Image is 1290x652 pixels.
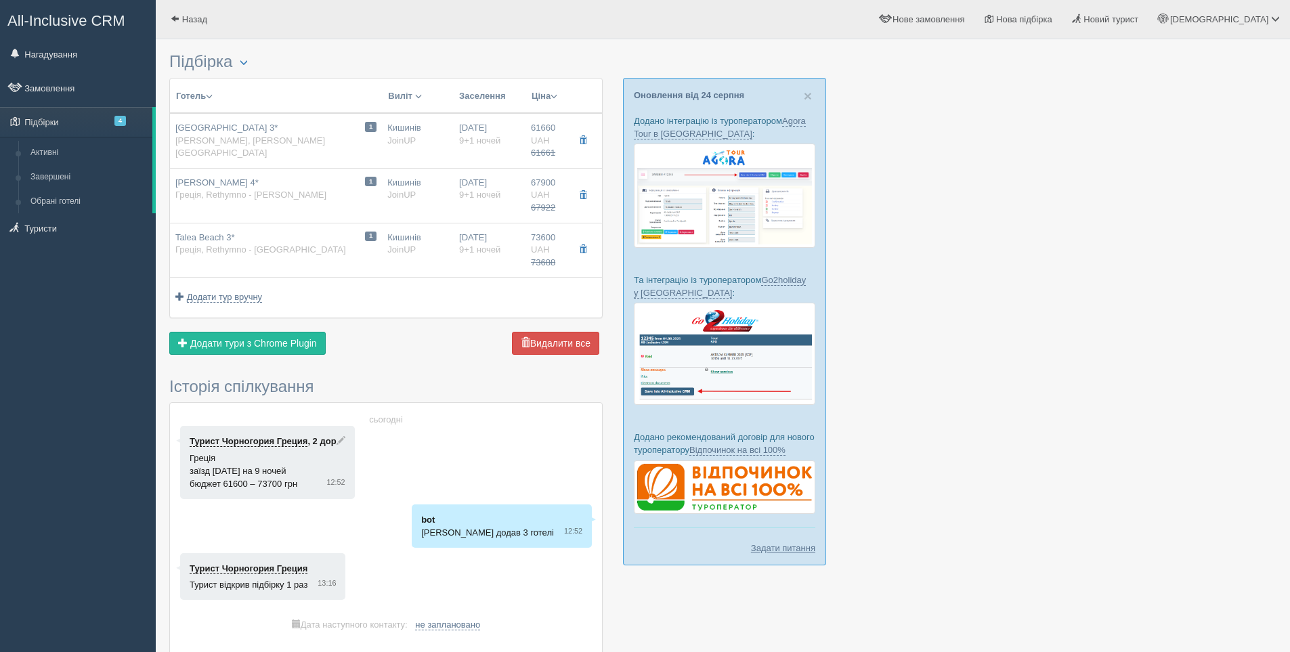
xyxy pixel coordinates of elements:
p: Додано рекомендований договір для нового туроператору [634,431,815,456]
a: Оновлення від 24 серпня [634,90,744,100]
p: , 2 дор [190,435,345,448]
button: Close [804,89,812,103]
a: Активні [24,141,152,165]
span: 73600 [531,232,555,242]
button: Видалити все [512,332,599,355]
span: Виліт [388,91,412,101]
span: All-Inclusive CRM [7,12,125,29]
a: Відпочинок на всі 100% [689,445,786,456]
span: uah [531,135,549,146]
span: Додати тури з Chrome Plugin [190,338,317,349]
a: Турист Чорногория Греция [190,436,307,447]
button: Виліт [387,89,422,104]
a: Go2holiday у [GEOGRAPHIC_DATA] [634,275,806,299]
a: Agora Tour в [GEOGRAPHIC_DATA] [634,116,806,139]
span: Назад [182,14,207,24]
span: [PERSON_NAME] 4* [175,177,259,188]
span: uah [531,190,549,200]
img: %D0%B4%D0%BE%D0%B3%D0%BE%D0%B2%D1%96%D1%80-%D0%B2%D1%96%D0%B4%D0%BF%D0%BE%D1%87%D0%B8%D0%BD%D0%BE... [634,460,815,515]
span: 9+1 ночей [459,244,500,255]
h3: Підбірка [169,53,603,71]
p: Додано інтеграцію із туроператором : [634,114,815,140]
div: [DATE] [459,177,520,215]
span: [PERSON_NAME] додав 3 готелі [421,527,554,538]
a: All-Inclusive CRM [1,1,155,38]
span: 1 [365,177,377,187]
span: [GEOGRAPHIC_DATA] 3* [175,123,278,133]
span: 61660 [531,123,555,133]
span: uah [531,244,549,255]
span: × [804,88,812,104]
a: Обрані готелі [24,190,152,214]
span: Додати тур вручну [187,292,263,303]
div: Кишинів [387,122,448,160]
button: Готель [175,89,213,104]
span: Історія спілкування [169,377,314,395]
img: go2holiday-bookings-crm-for-travel-agency.png [634,303,815,405]
span: [DEMOGRAPHIC_DATA] [1170,14,1268,24]
span: 67922 [531,202,555,213]
a: Задати питання [751,542,815,555]
span: Talea Beach 3* [175,232,234,242]
div: Кишинів [387,232,448,269]
span: Нова підбірка [996,14,1052,24]
button: Ціна [531,89,558,104]
a: не заплановано [415,620,480,630]
span: Греція заїзд [DATE] на 9 ночей бюджет 61600 – 73700 грн [190,453,297,489]
img: agora-tour-%D0%B7%D0%B0%D1%8F%D0%B2%D0%BA%D0%B8-%D1%81%D1%80%D0%BC-%D0%B4%D0%BB%D1%8F-%D1%82%D1%8... [634,144,815,247]
button: Додати тури з Chrome Plugin [169,332,326,355]
div: Дата наступного контакту: [180,618,592,631]
span: Греція, Rethymno - [GEOGRAPHIC_DATA] [175,244,346,255]
span: Новий турист [1083,14,1138,24]
span: Нове замовлення [893,14,964,24]
span: 9+1 ночей [459,135,500,146]
span: 61661 [531,148,555,158]
span: JoinUP [387,244,416,255]
span: Греція, Rethymno - [PERSON_NAME] [175,190,326,200]
span: Турист відкрив підбірку 1 раз [190,580,307,590]
th: Заселення [454,79,525,114]
div: [DATE] [459,122,520,160]
span: [PERSON_NAME], [PERSON_NAME][GEOGRAPHIC_DATA] [175,135,325,158]
a: Турист Чорногория Греция [190,563,307,574]
span: 12:52 [326,477,345,488]
span: 4 [114,116,126,126]
a: Додати тур вручну [175,292,262,302]
span: 1 [365,122,377,132]
div: [DATE] [459,232,520,269]
span: JoinUP [387,190,416,200]
a: Завершені [24,165,152,190]
span: 1 [365,232,377,242]
p: Та інтеграцію із туроператором : [634,274,815,299]
div: сьогодні [180,413,592,426]
span: 9+1 ночей [459,190,500,200]
span: 13:16 [318,578,336,589]
span: 67900 [531,177,555,188]
p: bot [421,513,582,526]
span: JoinUP [387,135,416,146]
div: Кишинів [387,177,448,215]
span: 12:52 [564,526,582,537]
span: 73688 [531,257,555,267]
